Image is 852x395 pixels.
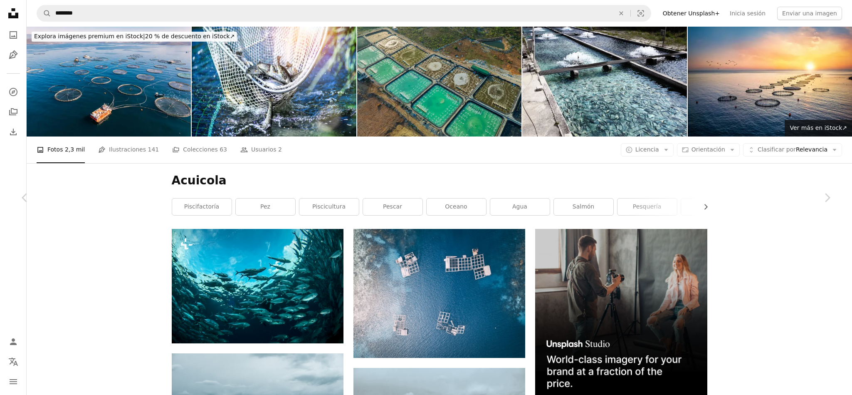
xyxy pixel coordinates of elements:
span: 63 [220,145,227,154]
a: pescar [363,199,422,215]
h1: Acuicola [172,173,707,188]
a: Fotografía aérea de marcos blancos sobre el agua [353,289,525,297]
button: Borrar [612,5,630,21]
img: Criadero de pescado en Bussi de Abruzzo [522,27,687,137]
a: Colecciones 63 [172,137,227,163]
a: Ver más en iStock↗ [785,120,852,137]
img: Vista aérea de alto ángulo del atardecer de una piscifactoría frente a la costa [688,27,852,137]
span: Ver más en iStock ↗ [790,124,847,131]
span: Explora imágenes premium en iStock | [34,33,145,40]
button: desplazar lista a la derecha [698,199,707,215]
img: Drone Vista Piscifactorías en el Mar [27,27,191,137]
a: piscicultura [299,199,359,215]
span: Licencia [635,146,659,153]
a: agua [490,199,550,215]
a: Ilustraciones [5,47,22,63]
span: Clasificar por [758,146,796,153]
button: Búsqueda visual [631,5,651,21]
button: Orientación [677,143,740,157]
a: pesca [681,199,741,215]
a: Un banco de peces en Sipadan [172,282,343,290]
a: Iniciar sesión / Registrarse [5,333,22,350]
a: Explora imágenes premium en iStock|20 % de descuento en iStock↗ [27,27,242,47]
button: Idioma [5,353,22,370]
img: Granja de camarones en el lago [357,27,521,137]
button: Buscar en Unsplash [37,5,51,21]
a: piscifactoría [172,199,232,215]
a: pesquería [617,199,677,215]
span: 2 [278,145,282,154]
a: Obtener Unsplash+ [658,7,725,20]
a: Colecciones [5,104,22,120]
a: Inicia sesión [725,7,771,20]
a: Siguiente [802,158,852,238]
a: Explorar [5,84,22,100]
a: pez [236,199,295,215]
img: Truchas pescando con coopnet. Pescado capturado en una red de pesca [192,27,356,137]
button: Clasificar porRelevancia [743,143,842,157]
form: Encuentra imágenes en todo el sitio [37,5,651,22]
a: Fotos [5,27,22,43]
img: Fotografía aérea de marcos blancos sobre el agua [353,229,525,358]
a: Historial de descargas [5,124,22,140]
span: 141 [148,145,159,154]
a: Ilustraciones 141 [98,137,159,163]
a: Oceano [427,199,486,215]
span: Orientación [691,146,725,153]
img: Un banco de peces en Sipadan [172,229,343,343]
button: Enviar una imagen [777,7,842,20]
span: 20 % de descuento en iStock ↗ [34,33,235,40]
a: Usuarios 2 [240,137,282,163]
button: Menú [5,373,22,390]
span: Relevancia [758,146,827,154]
button: Licencia [621,143,674,157]
a: salmón [554,199,613,215]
